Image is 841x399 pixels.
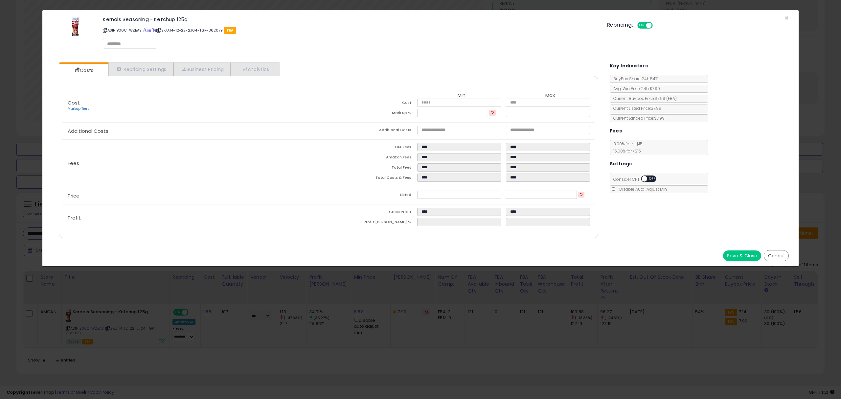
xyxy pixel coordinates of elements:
[610,96,677,101] span: Current Buybox Price:
[329,191,417,201] td: Listed
[173,62,231,76] a: Business Pricing
[143,28,147,33] a: BuyBox page
[329,174,417,184] td: Total Costs & Fees
[62,215,329,221] p: Profit
[329,143,417,153] td: FBA Fees
[417,93,506,99] th: Min
[610,141,643,154] span: 8.00 % for <= $15
[610,86,660,91] span: Avg. Win Price 24h: $7.99
[148,28,151,33] a: All offer listings
[62,193,329,199] p: Price
[610,115,665,121] span: Current Landed Price: $7.99
[638,23,646,28] span: ON
[607,22,633,28] h5: Repricing:
[329,126,417,136] td: Additional Costs
[666,96,677,101] span: ( FBA )
[152,28,156,33] a: Your listing only
[610,62,648,70] h5: Key Indicators
[329,163,417,174] td: Total Fees
[329,109,417,119] td: Mark up %
[610,148,641,154] span: 15.00 % for > $15
[224,27,236,34] span: FBA
[59,64,108,77] a: Costs
[68,106,89,111] a: Markup Tiers
[655,96,677,101] span: $7.99
[103,17,597,22] h3: Kernals Seasoning - Ketchup 125g
[62,161,329,166] p: Fees
[108,62,173,76] a: Repricing Settings
[329,99,417,109] td: Cost
[72,17,79,36] img: 413EHCH7HsL._SL60_.jpg
[784,13,789,23] span: ×
[610,160,632,168] h5: Settings
[610,76,658,82] span: BuyBox Share 24h: 54%
[647,176,658,182] span: OFF
[329,153,417,163] td: Amazon Fees
[329,208,417,218] td: Gross Profit
[610,176,665,182] span: Consider CPT:
[62,129,329,134] p: Additional Costs
[610,106,661,111] span: Current Listed Price: $7.99
[329,218,417,228] td: Profit [PERSON_NAME] %
[231,62,279,76] a: Analytics
[652,23,662,28] span: OFF
[723,250,761,261] button: Save & Close
[103,25,597,35] p: ASIN: B00CTWZEAS | SKU: 14-12-22-2.104-TGP-362079
[506,93,595,99] th: Max
[62,100,329,111] p: Cost
[616,186,667,192] span: Disable Auto-Adjust Min
[764,250,789,261] button: Cancel
[610,127,622,135] h5: Fees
